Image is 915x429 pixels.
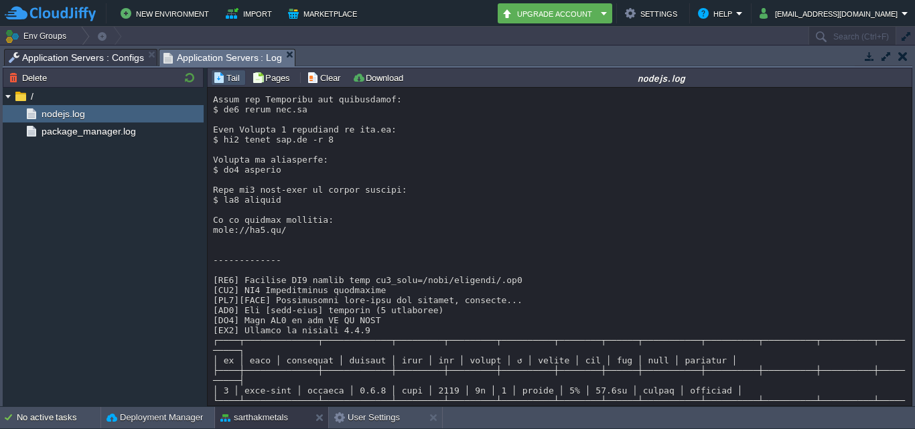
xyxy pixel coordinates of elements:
a: package_manager.log [39,125,138,137]
button: [EMAIL_ADDRESS][DOMAIN_NAME] [760,5,902,21]
button: Marketplace [288,5,361,21]
button: Deployment Manager [107,411,203,424]
button: User Settings [334,411,400,424]
div: No active tasks [17,407,100,428]
button: Help [698,5,736,21]
button: Tail [213,72,244,84]
button: Delete [9,72,51,84]
div: nodejs.log [413,72,910,84]
button: sarthakmetals [220,411,288,424]
button: Settings [625,5,681,21]
button: Env Groups [5,27,71,46]
button: Import [226,5,276,21]
a: / [28,90,36,102]
button: Download [352,72,407,84]
span: Application Servers : Log [163,50,283,66]
a: nodejs.log [39,108,87,120]
span: Application Servers : Configs [9,50,144,66]
button: Upgrade Account [502,5,597,21]
button: New Environment [121,5,213,21]
button: Clear [307,72,344,84]
button: Pages [252,72,294,84]
img: CloudJiffy [5,5,96,22]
